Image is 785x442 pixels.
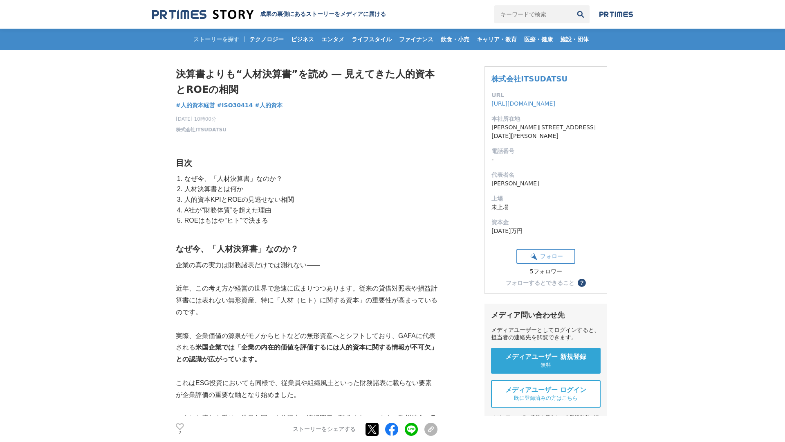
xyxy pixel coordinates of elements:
dt: 上場 [491,194,600,203]
span: メディアユーザー 新規登録 [505,353,586,361]
a: ライフスタイル [348,29,395,50]
p: ストーリーをシェアする [293,426,356,433]
div: 5フォロワー [516,268,575,275]
dd: [DATE]万円 [491,227,600,235]
strong: 目次 [176,158,192,167]
a: メディアユーザー ログイン 既に登録済みの方はこちら [491,380,601,408]
a: 施設・団体 [557,29,592,50]
a: 飲食・小売 [437,29,473,50]
a: 株式会社ITSUDATSU [176,126,227,133]
li: A社が“財務体質”を超えた理由 [182,205,437,216]
a: 成果の裏側にあるストーリーをメディアに届ける 成果の裏側にあるストーリーをメディアに届ける [152,9,386,20]
p: これはESG投資においても同様で、従業員や組織風土といった財務諸表に載らない要素が企業評価の重要な軸となり始めました。 [176,377,437,401]
strong: 米国企業では「企業の内在的価値を評価するには人的資本に関する情報が不可欠」との認識が広がっています。 [176,344,437,363]
dd: - [491,156,600,164]
span: [DATE] 10時00分 [176,115,227,123]
div: メディア問い合わせ先 [491,310,601,320]
a: ファイナンス [396,29,437,50]
span: ビジネス [288,36,317,43]
dt: 本社所在地 [491,115,600,123]
input: キーワードで検索 [494,5,572,23]
dt: URL [491,91,600,99]
img: 成果の裏側にあるストーリーをメディアに届ける [152,9,253,20]
span: ファイナンス [396,36,437,43]
a: ビジネス [288,29,317,50]
a: 医療・健康 [521,29,556,50]
span: #ISO30414 [217,101,253,109]
a: キャリア・教育 [473,29,520,50]
dt: 資本金 [491,218,600,227]
div: フォローするとできること [506,280,574,286]
h2: 成果の裏側にあるストーリーをメディアに届ける [260,11,386,18]
p: 近年、この考え方が経営の世界で急速に広まりつつあります。従来の貸借対照表や損益計算書には表れない無形資産、特に「人材（ヒト）に関する資本」の重要性が高まっているのです。 [176,283,437,318]
p: 実際、企業価値の源泉がモノからヒトなどの無形資産へとシフトしており、GAFAに代表される [176,330,437,365]
span: ライフスタイル [348,36,395,43]
a: エンタメ [318,29,348,50]
dt: 代表者名 [491,171,600,179]
span: 既に登録済みの方はこちら [514,395,578,402]
li: ROEはもはや“ヒト”で決まる [182,215,437,226]
a: [URL][DOMAIN_NAME] [491,100,555,107]
button: ？ [578,279,586,287]
span: テクノロジー [246,36,287,43]
dd: 未上場 [491,203,600,212]
button: 検索 [572,5,590,23]
span: メディアユーザー ログイン [505,386,586,395]
a: #ISO30414 [217,101,253,110]
p: 企業の真の実力は財務諸表だけでは測れない―― [176,259,437,271]
dt: 電話番号 [491,147,600,156]
li: なぜ今、「人材決算書」なのか？ [182,174,437,184]
span: エンタメ [318,36,348,43]
span: 飲食・小売 [437,36,473,43]
span: 施設・団体 [557,36,592,43]
li: 人材決算書とは何か [182,184,437,194]
span: 医療・健康 [521,36,556,43]
strong: なぜ今、「人材決算書」なのか？ [176,244,298,253]
a: メディアユーザー 新規登録 無料 [491,348,601,374]
span: キャリア・教育 [473,36,520,43]
h1: 決算書よりも“人材決算書”を読め ― 見えてきた人的資本とROEの相関 [176,66,437,98]
dd: [PERSON_NAME] [491,179,600,188]
a: 株式会社ITSUDATSU [491,74,567,83]
p: 2 [176,431,184,435]
img: prtimes [599,11,633,18]
span: ？ [579,280,585,286]
dd: [PERSON_NAME][STREET_ADDRESS][DATE][PERSON_NAME] [491,123,600,140]
div: メディアユーザーとしてログインすると、担当者の連絡先を閲覧できます。 [491,327,601,341]
span: #人的資本経営 [176,101,215,109]
a: テクノロジー [246,29,287,50]
span: #人的資本 [255,101,283,109]
a: #人的資本経営 [176,101,215,110]
span: 無料 [541,361,551,369]
button: フォロー [516,249,575,264]
li: 人的資本KPIとROEの見逃せない相関 [182,194,437,205]
a: #人的資本 [255,101,283,110]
